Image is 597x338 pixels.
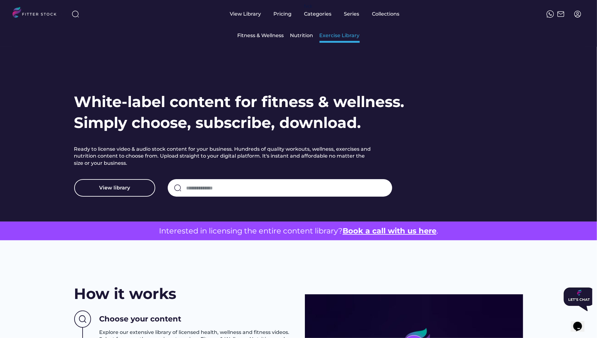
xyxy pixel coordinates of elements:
[74,179,155,197] button: View library
[372,11,400,17] div: Collections
[74,283,176,304] h2: How it works
[571,313,591,332] iframe: chat widget
[574,10,581,18] img: profile-circle.svg
[230,11,261,17] div: View Library
[99,314,181,324] h3: Choose your content
[304,11,332,17] div: Categories
[274,11,292,17] div: Pricing
[12,7,62,20] img: LOGO.svg
[546,10,554,18] img: meteor-icons_whatsapp%20%281%29.svg
[304,3,312,9] div: fvck
[72,10,79,18] img: search-normal%203.svg
[74,146,373,167] h2: Ready to license video & audio stock content for your business. Hundreds of quality workouts, wel...
[174,184,181,192] img: search-normal.svg
[74,91,405,133] h1: White-label content for fitness & wellness. Simply choose, subscribe, download.
[343,226,436,235] a: Book a call with us here
[290,32,313,39] div: Nutrition
[561,285,592,314] iframe: chat widget
[344,11,360,17] div: Series
[74,311,91,328] img: Group%201000002437%20%282%29.svg
[2,2,34,26] img: Chat attention grabber
[557,10,565,18] img: Frame%2051.svg
[238,32,284,39] div: Fitness & Wellness
[320,32,360,39] div: Exercise Library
